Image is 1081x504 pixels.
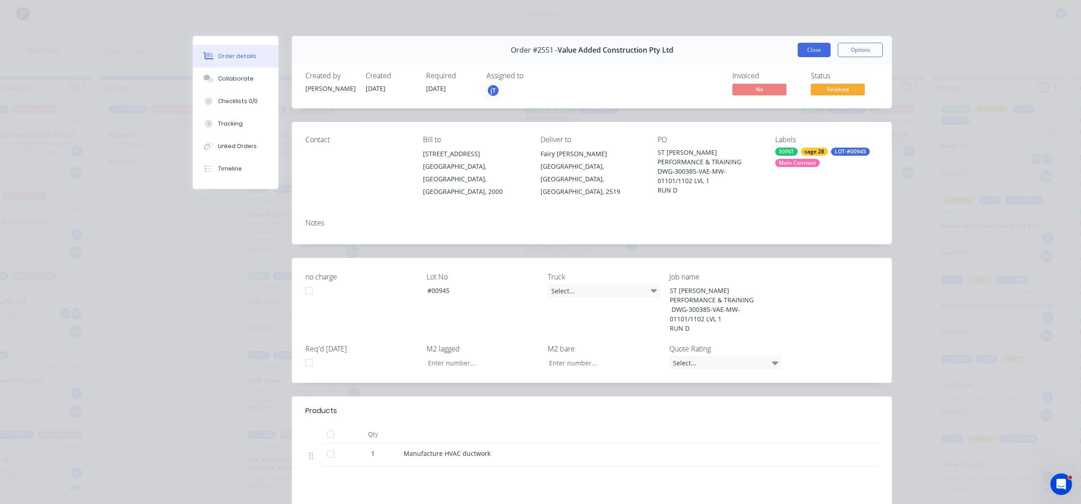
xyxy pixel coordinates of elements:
button: Collaborate [193,67,278,90]
button: Close [798,43,831,57]
span: 1 [371,449,375,458]
input: Enter number... [541,356,660,369]
div: Notes [305,219,878,227]
div: 50INT [775,148,798,156]
label: Lot No [427,271,539,282]
label: M2 bare [548,343,660,354]
div: Fairy [PERSON_NAME][GEOGRAPHIC_DATA], [GEOGRAPHIC_DATA], [GEOGRAPHIC_DATA], 2519 [540,148,644,198]
div: Checklists 0/0 [218,97,258,105]
div: Contact [305,135,409,144]
label: Job name [669,271,782,282]
div: [STREET_ADDRESS][GEOGRAPHIC_DATA], [GEOGRAPHIC_DATA], [GEOGRAPHIC_DATA], 2000 [423,148,526,198]
div: PO [658,135,761,144]
div: Select... [548,284,660,297]
div: Timeline [218,165,242,173]
div: Created by [305,72,355,80]
div: Fairy [PERSON_NAME] [540,148,644,160]
div: Products [305,405,337,416]
span: Value Added Construction Pty Ltd [558,46,673,54]
div: Main Contract [775,159,820,167]
div: Assigned to [486,72,577,80]
div: Created [366,72,415,80]
label: Quote Rating [669,343,782,354]
span: Order #2551 - [511,46,558,54]
button: Checklists 0/0 [193,90,278,112]
iframe: Intercom live chat [1050,473,1072,495]
span: [DATE] [426,84,446,93]
div: ST [PERSON_NAME] PERFORMANCE & TRAINING DWG-300385-VAE-MW-01101/1102 LVL 1 RUN D [663,284,775,335]
button: Linked Orders [193,135,278,157]
div: #00945 [420,284,533,297]
div: [GEOGRAPHIC_DATA], [GEOGRAPHIC_DATA], [GEOGRAPHIC_DATA], 2000 [423,160,526,198]
div: [PERSON_NAME] [305,84,355,93]
label: no charge [305,271,418,282]
div: Status [811,72,878,80]
span: Manufacture HVAC ductwork [404,449,491,458]
button: Order details [193,45,278,67]
div: Select... [669,356,782,369]
div: [STREET_ADDRESS] [423,148,526,160]
div: LOT-#00945 [831,148,870,156]
div: Tracking [218,120,243,128]
span: No [732,84,786,95]
div: Labels [775,135,878,144]
label: Truck [548,271,660,282]
div: Invoiced [732,72,800,80]
div: Bill to [423,135,526,144]
button: jT [486,84,500,97]
div: ST [PERSON_NAME] PERFORMANCE & TRAINING DWG-300385-VAE-MW-01101/1102 LVL 1 RUN D [658,148,761,195]
div: Required [426,72,476,80]
button: Timeline [193,157,278,180]
button: Options [838,43,883,57]
div: Linked Orders [218,142,257,150]
div: Order details [218,52,256,60]
div: Qty [346,425,400,443]
button: Finished [811,84,865,97]
div: Collaborate [218,75,254,83]
label: Req'd [DATE] [305,343,418,354]
span: Finished [811,84,865,95]
div: [GEOGRAPHIC_DATA], [GEOGRAPHIC_DATA], [GEOGRAPHIC_DATA], 2519 [540,160,644,198]
div: Deliver to [540,135,644,144]
button: Tracking [193,112,278,135]
span: [DATE] [366,84,386,93]
div: cage 28 [801,148,828,156]
label: M2 lagged [427,343,539,354]
input: Enter number... [420,356,539,369]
